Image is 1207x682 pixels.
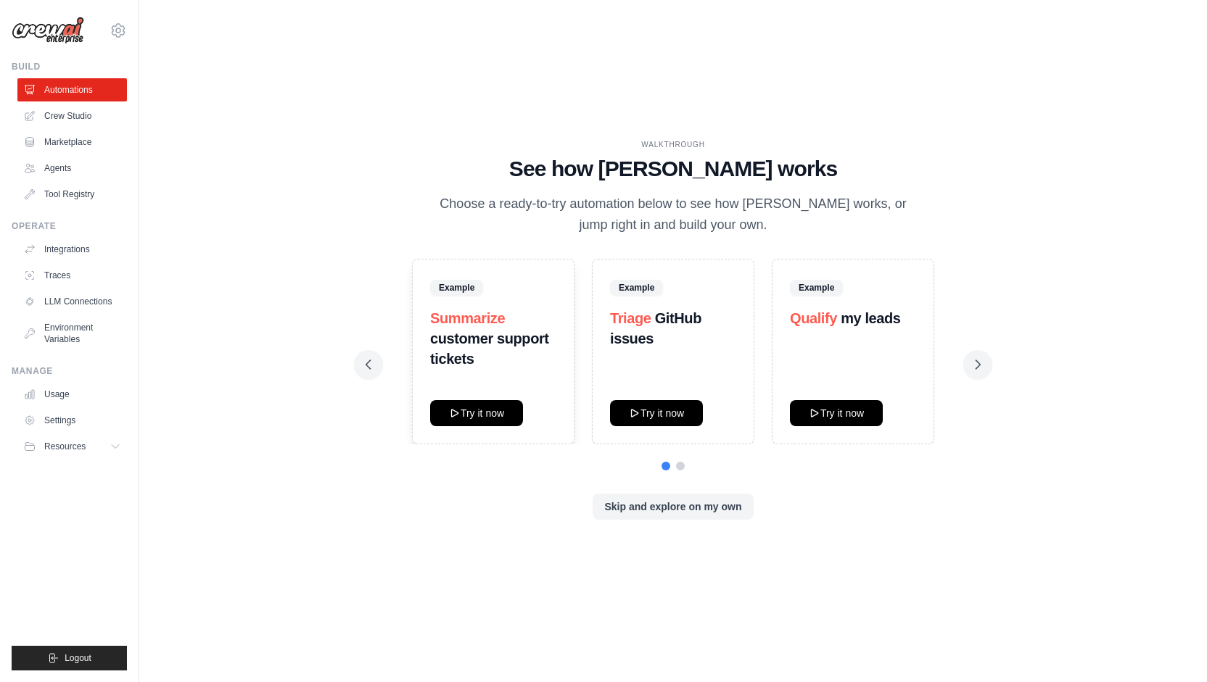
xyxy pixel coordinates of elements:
[12,646,127,670] button: Logout
[44,441,86,452] span: Resources
[430,400,523,426] button: Try it now
[430,310,505,326] span: Summarize
[17,264,127,287] a: Traces
[841,310,900,326] strong: my leads
[610,280,663,296] span: Example
[430,280,483,296] span: Example
[366,156,981,182] h1: See how [PERSON_NAME] works
[12,61,127,72] div: Build
[17,409,127,432] a: Settings
[17,104,127,128] a: Crew Studio
[17,157,127,180] a: Agents
[790,310,837,326] span: Qualify
[65,652,91,664] span: Logout
[17,183,127,206] a: Tool Registry
[790,400,883,426] button: Try it now
[593,494,753,520] button: Skip and explore on my own
[17,78,127,101] a: Automations
[610,310,651,326] span: Triage
[610,400,703,426] button: Try it now
[17,130,127,154] a: Marketplace
[12,220,127,232] div: Operate
[17,383,127,406] a: Usage
[12,365,127,377] div: Manage
[366,139,981,150] div: WALKTHROUGH
[790,280,843,296] span: Example
[17,290,127,313] a: LLM Connections
[610,310,701,346] strong: GitHub issues
[17,238,127,261] a: Integrations
[17,435,127,458] button: Resources
[430,330,549,367] strong: customer support tickets
[17,316,127,351] a: Environment Variables
[12,17,84,44] img: Logo
[429,194,917,236] p: Choose a ready-to-try automation below to see how [PERSON_NAME] works, or jump right in and build...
